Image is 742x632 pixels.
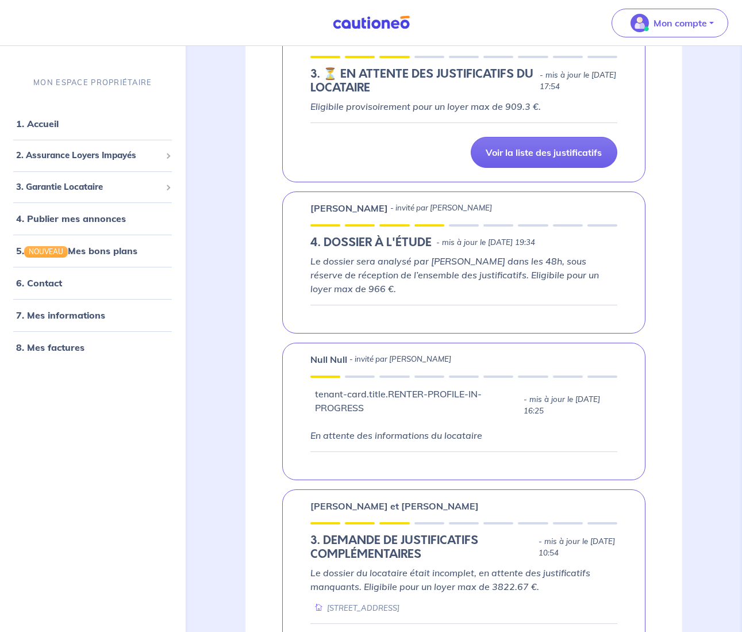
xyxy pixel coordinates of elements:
[310,534,535,561] h5: 3. DEMANDE DE JUSTIFICATIFS COMPLÉMENTAIRES
[16,342,84,353] a: 8. Mes factures
[310,353,347,366] p: Null Null
[5,207,181,230] div: 4. Publier mes annonces
[653,16,707,30] p: Mon compte
[349,354,451,365] p: - invité par [PERSON_NAME]
[539,536,617,559] p: - mis à jour le [DATE] 10:54
[310,499,479,513] p: [PERSON_NAME] et [PERSON_NAME]
[310,236,617,250] div: state: RENTER-DOCUMENTS-TO-EVALUATE, Context: IN-LANDLORD,IN-LANDLORD-NO-CERTIFICATE
[486,147,602,158] p: Voir la liste des justificatifs
[310,430,482,441] em: En attente des informations du locataire
[310,236,432,250] h5: 4. DOSSIER À L'ÉTUDE
[310,567,590,592] em: Le dossier du locataire était incomplet, en attente des justificatifs manquants. Eligibile pour u...
[310,101,541,112] em: Eligibile provisoirement pour un loyer max de 909.3 €.
[5,112,181,135] div: 1. Accueil
[310,603,399,614] div: [STREET_ADDRESS]
[524,394,617,417] p: - mis à jour le [DATE] 16:25
[16,245,137,256] a: 5.NOUVEAUMes bons plans
[5,176,181,198] div: 3. Garantie Locataire
[5,239,181,262] div: 5.NOUVEAUMes bons plans
[5,271,181,294] div: 6. Contact
[310,67,617,95] div: state: RENTER-DOCUMENTS-IN-PROGRESS, Context: IN-LANDLORD,IN-LANDLORD-NO-CERTIFICATE
[16,277,62,289] a: 6. Contact
[5,144,181,167] div: 2. Assurance Loyers Impayés
[310,534,617,561] div: state: RENTER-DOCUMENTS-INCOMPLETE, Context: IN-LANDLORD,IN-LANDLORD-NO-CERTIFICATE
[16,118,59,129] a: 1. Accueil
[5,304,181,327] div: 7. Mes informations
[310,255,599,294] em: Le dossier sera analysé par [PERSON_NAME] dans les 48h, sous réserve de réception de l’ensemble d...
[390,202,492,214] p: - invité par [PERSON_NAME]
[16,309,105,321] a: 7. Mes informations
[310,67,535,95] h5: 3. ⏳️️ EN ATTENTE DES JUSTIFICATIFS DU LOCATAIRE
[16,181,161,194] span: 3. Garantie Locataire
[436,237,535,248] p: - mis à jour le [DATE] 19:34
[16,213,126,224] a: 4. Publier mes annonces
[5,336,181,359] div: 8. Mes factures
[310,387,617,424] div: state: RENTER-PROFILE-IN-PROGRESS, Context: IN-LANDLORD,IN-LANDLORD-NO-CERTIFICATE
[612,9,728,37] button: illu_account_valid_menu.svgMon compte
[33,77,152,88] p: MON ESPACE PROPRIÉTAIRE
[630,14,649,32] img: illu_account_valid_menu.svg
[540,70,617,93] p: - mis à jour le [DATE] 17:54
[328,16,414,30] img: Cautioneo
[315,387,519,415] p: tenant-card.title.RENTER-PROFILE-IN-PROGRESS
[471,137,617,168] a: Voir la liste des justificatifs
[16,149,161,162] span: 2. Assurance Loyers Impayés
[310,201,388,215] p: [PERSON_NAME]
